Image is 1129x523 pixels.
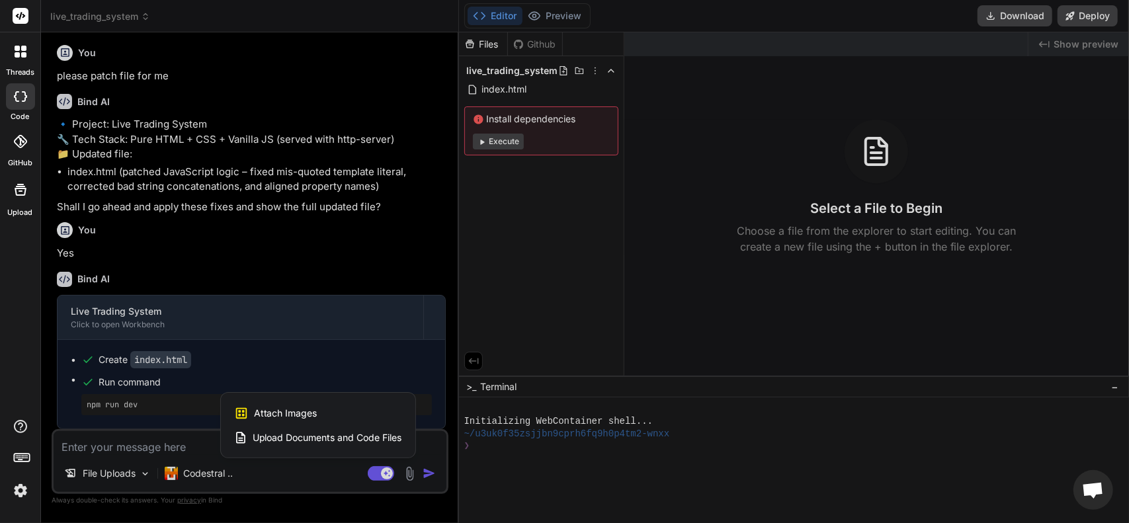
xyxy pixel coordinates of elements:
span: Upload Documents and Code Files [253,431,402,444]
a: Open chat [1073,470,1113,510]
img: settings [9,479,32,502]
label: Upload [8,207,33,218]
span: Attach Images [254,407,317,420]
label: threads [6,67,34,78]
label: GitHub [8,157,32,169]
label: code [11,111,30,122]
